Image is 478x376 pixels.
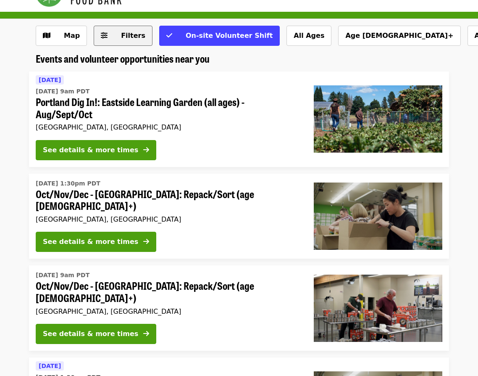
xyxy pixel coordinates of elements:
button: Age [DEMOGRAPHIC_DATA]+ [338,26,460,46]
button: See details & more times [36,232,156,252]
span: [DATE] [39,363,61,369]
div: See details & more times [43,237,138,247]
button: All Ages [286,26,331,46]
i: sliders-h icon [101,32,108,40]
span: Oct/Nov/Dec - [GEOGRAPHIC_DATA]: Repack/Sort (age [DEMOGRAPHIC_DATA]+) [36,280,300,304]
span: Filters [121,32,145,40]
time: [DATE] 9am PDT [36,271,89,280]
button: On-site Volunteer Shift [159,26,280,46]
i: check icon [166,32,172,40]
span: Portland Dig In!: Eastside Learning Garden (all ages) - Aug/Sept/Oct [36,96,300,120]
div: See details & more times [43,329,138,339]
span: Map [64,32,80,40]
i: map icon [43,32,50,40]
button: Filters (0 selected) [94,26,152,46]
span: On-site Volunteer Shift [186,32,273,40]
div: [GEOGRAPHIC_DATA], [GEOGRAPHIC_DATA] [36,123,300,131]
img: Portland Dig In!: Eastside Learning Garden (all ages) - Aug/Sept/Oct organized by Oregon Food Bank [314,85,442,153]
time: [DATE] 1:30pm PDT [36,179,100,188]
div: See details & more times [43,145,138,155]
i: arrow-right icon [143,330,149,338]
img: Oct/Nov/Dec - Portland: Repack/Sort (age 16+) organized by Oregon Food Bank [314,275,442,342]
a: See details for "Oct/Nov/Dec - Portland: Repack/Sort (age 8+)" [29,174,449,259]
a: See details for "Oct/Nov/Dec - Portland: Repack/Sort (age 16+)" [29,265,449,351]
span: Events and volunteer opportunities near you [36,51,210,66]
span: Oct/Nov/Dec - [GEOGRAPHIC_DATA]: Repack/Sort (age [DEMOGRAPHIC_DATA]+) [36,188,300,212]
img: Oct/Nov/Dec - Portland: Repack/Sort (age 8+) organized by Oregon Food Bank [314,183,442,250]
button: Show map view [36,26,87,46]
div: [GEOGRAPHIC_DATA], [GEOGRAPHIC_DATA] [36,307,300,315]
div: [GEOGRAPHIC_DATA], [GEOGRAPHIC_DATA] [36,215,300,223]
time: [DATE] 9am PDT [36,87,89,96]
button: See details & more times [36,140,156,160]
i: arrow-right icon [143,146,149,154]
span: [DATE] [39,77,61,83]
button: See details & more times [36,324,156,344]
a: See details for "Portland Dig In!: Eastside Learning Garden (all ages) - Aug/Sept/Oct" [29,71,449,167]
i: arrow-right icon [143,238,149,246]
